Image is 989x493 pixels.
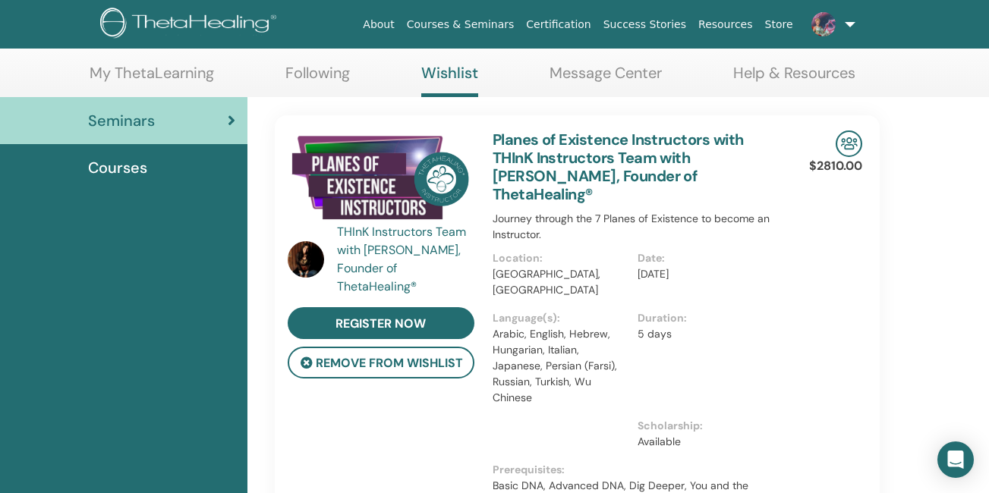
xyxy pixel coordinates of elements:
[638,326,774,342] p: 5 days
[88,109,155,132] span: Seminars
[759,11,799,39] a: Store
[692,11,759,39] a: Resources
[401,11,521,39] a: Courses & Seminars
[638,266,774,282] p: [DATE]
[493,310,629,326] p: Language(s) :
[937,441,974,478] div: Open Intercom Messenger
[811,12,836,36] img: default.jpg
[285,64,350,93] a: Following
[836,130,862,157] img: In-Person Seminar
[520,11,597,39] a: Certification
[493,211,783,243] p: Journey through the 7 Planes of Existence to become an Instructor.
[550,64,662,93] a: Message Center
[337,223,477,296] a: THInK Instructors Team with [PERSON_NAME], Founder of ThetaHealing®
[288,307,474,339] a: register now
[493,250,629,266] p: Location :
[809,157,862,175] p: $2810.00
[493,130,744,204] a: Planes of Existence Instructors with THInK Instructors Team with [PERSON_NAME], Founder of ThetaH...
[638,434,774,450] p: Available
[357,11,400,39] a: About
[493,326,629,406] p: Arabic, English, Hebrew, Hungarian, Italian, Japanese, Persian (Farsi), Russian, Turkish, Wu Chinese
[90,64,214,93] a: My ThetaLearning
[288,347,474,378] button: remove from wishlist
[288,130,474,228] img: Planes of Existence Instructors
[638,250,774,266] p: Date :
[597,11,692,39] a: Success Stories
[100,8,282,42] img: logo.png
[88,156,147,179] span: Courses
[493,266,629,298] p: [GEOGRAPHIC_DATA], [GEOGRAPHIC_DATA]
[493,462,783,478] p: Prerequisites :
[288,241,324,278] img: default.jpg
[638,418,774,434] p: Scholarship :
[638,310,774,326] p: Duration :
[421,64,478,97] a: Wishlist
[733,64,855,93] a: Help & Resources
[335,316,426,331] span: register now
